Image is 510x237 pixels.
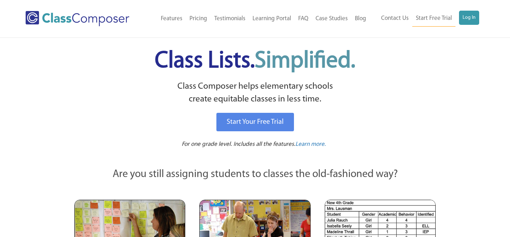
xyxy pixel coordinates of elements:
[378,11,412,26] a: Contact Us
[211,11,249,27] a: Testimonials
[157,11,186,27] a: Features
[295,11,312,27] a: FAQ
[459,11,479,25] a: Log In
[73,80,437,106] p: Class Composer helps elementary schools create equitable classes in less time.
[186,11,211,27] a: Pricing
[227,118,284,126] span: Start Your Free Trial
[295,141,326,147] span: Learn more.
[255,50,355,73] span: Simplified.
[216,113,294,131] a: Start Your Free Trial
[312,11,351,27] a: Case Studies
[182,141,295,147] span: For one grade level. Includes all the features.
[412,11,455,27] a: Start Free Trial
[74,167,436,182] p: Are you still assigning students to classes the old-fashioned way?
[295,140,326,149] a: Learn more.
[370,11,479,27] nav: Header Menu
[351,11,370,27] a: Blog
[155,50,355,73] span: Class Lists.
[146,11,370,27] nav: Header Menu
[25,11,129,26] img: Class Composer
[249,11,295,27] a: Learning Portal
